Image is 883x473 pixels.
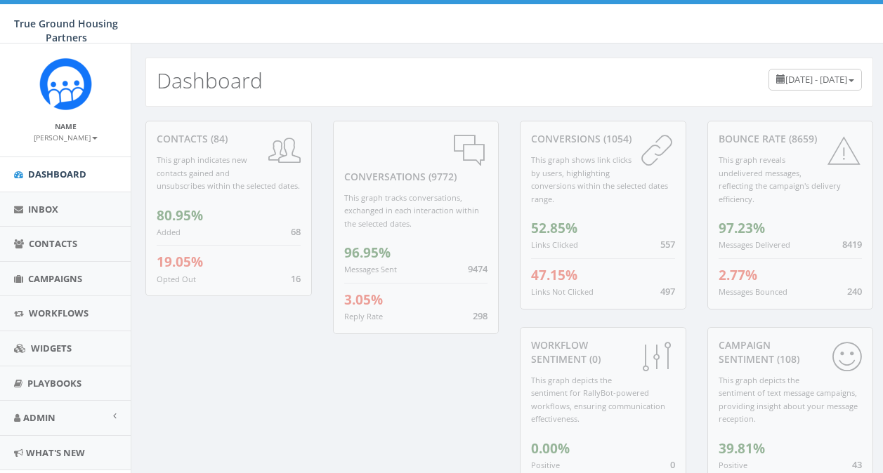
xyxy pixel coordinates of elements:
[23,411,55,424] span: Admin
[157,154,300,191] small: This graph indicates new contacts gained and unsubscribes within the selected dates.
[208,132,228,145] span: (84)
[26,446,85,459] span: What's New
[39,58,92,110] img: Rally_Corp_Logo_1.png
[774,352,799,366] span: (108)
[531,338,675,366] div: Workflow Sentiment
[531,266,577,284] span: 47.15%
[719,239,790,250] small: Messages Delivered
[786,132,817,145] span: (8659)
[719,460,747,470] small: Positive
[852,458,862,471] span: 43
[468,262,488,275] span: 9474
[291,272,301,285] span: 16
[34,133,98,142] small: [PERSON_NAME]
[719,375,858,425] small: This graph depicts the sentiment of text message campaigns, providing insight about your message ...
[28,168,86,180] span: Dashboard
[785,73,847,86] span: [DATE] - [DATE]
[587,352,601,366] span: (0)
[531,132,675,146] div: conversions
[31,342,72,354] span: Widgets
[29,237,77,250] span: Contacts
[157,206,203,225] span: 80.95%
[719,219,765,237] span: 97.23%
[14,17,118,44] span: True Ground Housing Partners
[531,154,668,204] small: This graph shows link clicks by users, highlighting conversions within the selected dates range.
[670,458,675,471] span: 0
[531,219,577,237] span: 52.85%
[27,377,81,389] span: Playbooks
[660,238,675,251] span: 557
[29,307,89,319] span: Workflows
[157,69,263,92] h2: Dashboard
[55,121,77,131] small: Name
[719,132,863,146] div: Bounce Rate
[842,238,862,251] span: 8419
[344,291,383,309] span: 3.05%
[157,132,301,146] div: contacts
[426,170,457,183] span: (9772)
[157,253,203,271] span: 19.05%
[531,375,665,425] small: This graph depicts the sentiment for RallyBot-powered workflows, ensuring communication effective...
[847,285,862,298] span: 240
[531,439,570,458] span: 0.00%
[531,460,560,470] small: Positive
[473,309,488,322] span: 298
[344,311,383,321] small: Reply Rate
[344,264,397,274] small: Messages Sent
[719,439,765,458] span: 39.81%
[157,227,181,237] small: Added
[719,286,787,297] small: Messages Bounced
[660,285,675,298] span: 497
[531,286,594,297] small: Links Not Clicked
[601,132,632,145] span: (1054)
[719,338,863,366] div: Campaign Sentiment
[28,203,58,215] span: Inbox
[719,154,841,204] small: This graph reveals undelivered messages, reflecting the campaign's delivery efficiency.
[344,244,391,262] span: 96.95%
[719,266,757,284] span: 2.77%
[34,131,98,143] a: [PERSON_NAME]
[344,132,488,184] div: conversations
[531,239,578,250] small: Links Clicked
[291,225,301,238] span: 68
[28,272,82,285] span: Campaigns
[344,192,479,229] small: This graph tracks conversations, exchanged in each interaction within the selected dates.
[157,274,196,284] small: Opted Out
